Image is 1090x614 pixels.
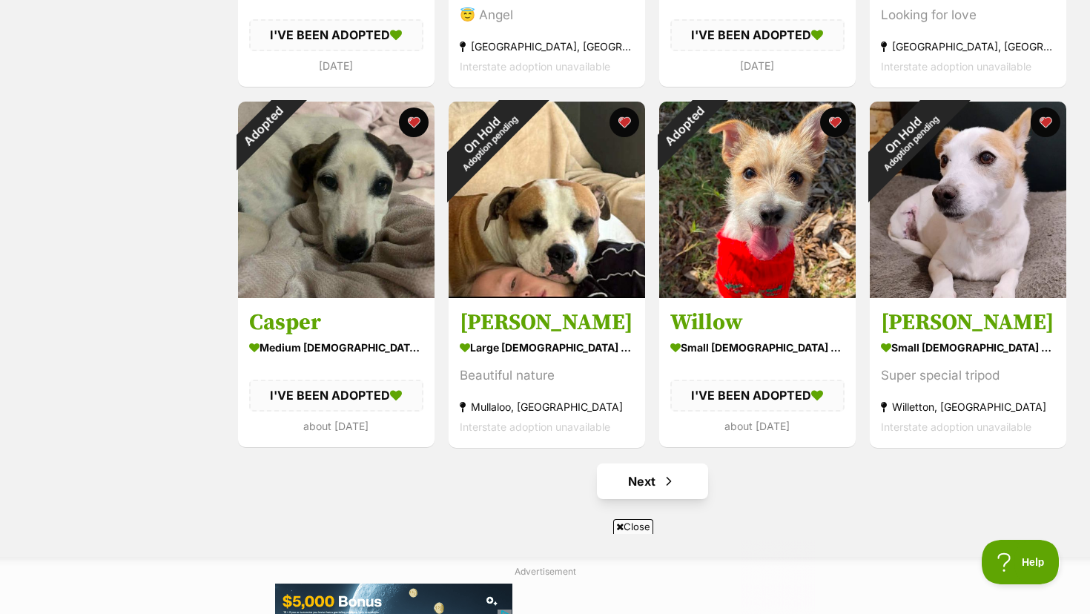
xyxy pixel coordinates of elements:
button: favourite [820,108,850,137]
div: about [DATE] [670,416,845,436]
span: Interstate adoption unavailable [881,421,1031,434]
div: On Hold [420,73,550,203]
div: small [DEMOGRAPHIC_DATA] Dog [670,337,845,359]
a: [PERSON_NAME] small [DEMOGRAPHIC_DATA] Dog Super special tripod Willetton, [GEOGRAPHIC_DATA] Inte... [870,298,1066,449]
div: I'VE BEEN ADOPTED [249,19,423,50]
span: Interstate adoption unavailable [881,60,1031,73]
div: I'VE BEEN ADOPTED [249,380,423,412]
div: Adopted [219,82,307,171]
h3: Willow [670,309,845,337]
div: [GEOGRAPHIC_DATA], [GEOGRAPHIC_DATA] [881,36,1055,56]
div: I'VE BEEN ADOPTED [670,19,845,50]
div: On Hold [842,73,971,203]
div: I'VE BEEN ADOPTED [670,380,845,412]
span: Adoption pending [882,113,941,173]
div: [GEOGRAPHIC_DATA], [GEOGRAPHIC_DATA] [460,36,634,56]
iframe: Help Scout Beacon - Open [982,540,1060,584]
h3: Casper [249,309,423,337]
img: Jed [449,102,645,298]
div: Mullaloo, [GEOGRAPHIC_DATA] [460,397,634,417]
a: [PERSON_NAME] large [DEMOGRAPHIC_DATA] Dog Beautiful nature Mullaloo, [GEOGRAPHIC_DATA] Interstat... [449,298,645,449]
button: favourite [399,108,429,137]
h3: [PERSON_NAME] [460,309,634,337]
div: Adopted [640,82,728,171]
button: favourite [610,108,639,137]
h3: [PERSON_NAME] [881,309,1055,337]
div: Willetton, [GEOGRAPHIC_DATA] [881,397,1055,417]
div: Beautiful nature [460,366,634,386]
a: Casper medium [DEMOGRAPHIC_DATA] Dog I'VE BEEN ADOPTED about [DATE] favourite [238,298,435,447]
div: [DATE] [249,56,423,76]
div: small [DEMOGRAPHIC_DATA] Dog [881,337,1055,359]
a: Willow small [DEMOGRAPHIC_DATA] Dog I'VE BEEN ADOPTED about [DATE] favourite [659,298,856,447]
div: medium [DEMOGRAPHIC_DATA] Dog [249,337,423,359]
div: 😇 Angel [460,5,634,25]
div: Super special tripod [881,366,1055,386]
div: large [DEMOGRAPHIC_DATA] Dog [460,337,634,359]
img: Willow [659,102,856,298]
a: Next page [597,463,708,499]
a: Adopted [659,286,856,301]
span: Close [613,519,653,534]
a: On HoldAdoption pending [870,286,1066,301]
span: Interstate adoption unavailable [460,60,610,73]
img: Zoe [870,102,1066,298]
div: [DATE] [670,56,845,76]
div: Looking for love [881,5,1055,25]
nav: Pagination [237,463,1068,499]
button: favourite [1031,108,1060,137]
img: Casper [238,102,435,298]
span: Interstate adoption unavailable [460,421,610,434]
div: about [DATE] [249,416,423,436]
a: Adopted [238,286,435,301]
a: On HoldAdoption pending [449,286,645,301]
span: Adoption pending [460,113,520,173]
iframe: Advertisement [275,540,815,607]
